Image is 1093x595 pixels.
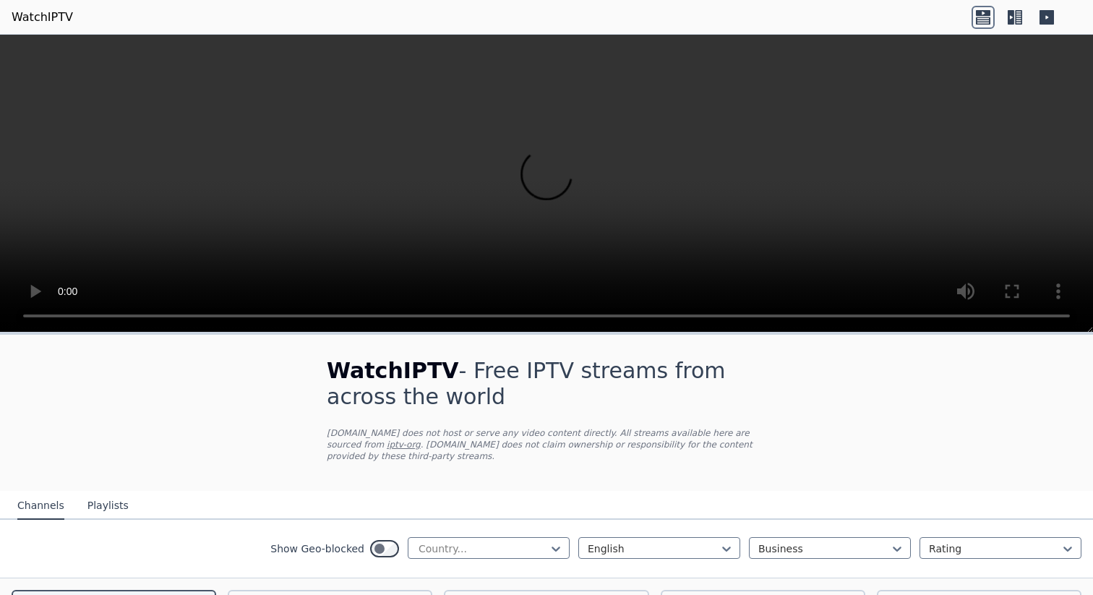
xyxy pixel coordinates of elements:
[87,492,129,520] button: Playlists
[327,358,459,383] span: WatchIPTV
[12,9,73,26] a: WatchIPTV
[17,492,64,520] button: Channels
[327,427,766,462] p: [DOMAIN_NAME] does not host or serve any video content directly. All streams available here are s...
[387,440,421,450] a: iptv-org
[270,542,364,556] label: Show Geo-blocked
[327,358,766,410] h1: - Free IPTV streams from across the world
